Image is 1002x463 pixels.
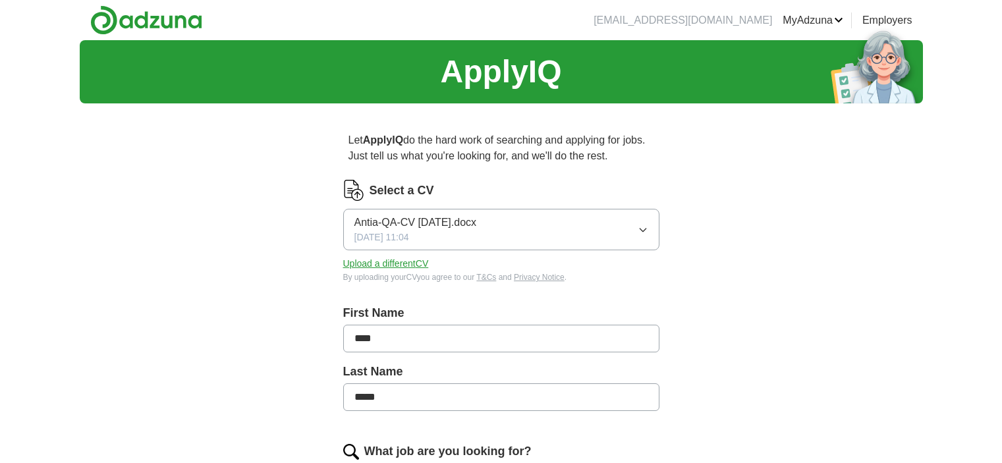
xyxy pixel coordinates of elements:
[370,182,434,200] label: Select a CV
[343,271,659,283] div: By uploading your CV you agree to our and .
[354,231,409,244] span: [DATE] 11:04
[594,13,772,28] li: [EMAIL_ADDRESS][DOMAIN_NAME]
[343,363,659,381] label: Last Name
[343,180,364,201] img: CV Icon
[343,304,659,322] label: First Name
[514,273,565,282] a: Privacy Notice
[862,13,912,28] a: Employers
[343,257,429,271] button: Upload a differentCV
[90,5,202,35] img: Adzuna logo
[440,48,561,95] h1: ApplyIQ
[343,444,359,460] img: search.png
[343,209,659,250] button: Antia-QA-CV [DATE].docx[DATE] 11:04
[783,13,843,28] a: MyAdzuna
[343,127,659,169] p: Let do the hard work of searching and applying for jobs. Just tell us what you're looking for, an...
[363,134,403,146] strong: ApplyIQ
[476,273,496,282] a: T&Cs
[364,443,532,460] label: What job are you looking for?
[354,215,477,231] span: Antia-QA-CV [DATE].docx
